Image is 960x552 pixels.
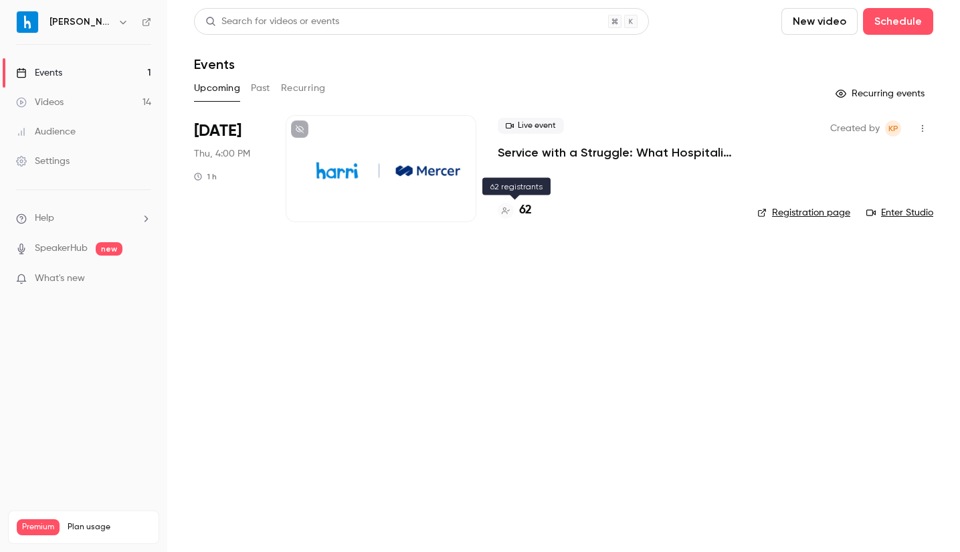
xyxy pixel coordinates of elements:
[830,83,933,104] button: Recurring events
[194,147,250,161] span: Thu, 4:00 PM
[498,118,564,134] span: Live event
[35,272,85,286] span: What's new
[135,273,151,285] iframe: Noticeable Trigger
[205,15,339,29] div: Search for videos or events
[194,120,242,142] span: [DATE]
[35,242,88,256] a: SpeakerHub
[781,8,858,35] button: New video
[194,56,235,72] h1: Events
[16,66,62,80] div: Events
[498,201,532,219] a: 62
[885,120,901,136] span: Kate Price
[194,171,217,182] div: 1 h
[866,206,933,219] a: Enter Studio
[35,211,54,225] span: Help
[17,11,38,33] img: Harri
[96,242,122,256] span: new
[519,201,532,219] h4: 62
[16,96,64,109] div: Videos
[498,145,736,161] a: Service with a Struggle: What Hospitality Can Teach Us About Supporting Frontline Teams
[17,519,60,535] span: Premium
[16,211,151,225] li: help-dropdown-opener
[888,120,898,136] span: KP
[194,78,240,99] button: Upcoming
[757,206,850,219] a: Registration page
[830,120,880,136] span: Created by
[16,125,76,139] div: Audience
[50,15,112,29] h6: [PERSON_NAME]
[281,78,326,99] button: Recurring
[251,78,270,99] button: Past
[68,522,151,533] span: Plan usage
[16,155,70,168] div: Settings
[194,115,264,222] div: Sep 4 Thu, 11:00 AM (America/New York)
[863,8,933,35] button: Schedule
